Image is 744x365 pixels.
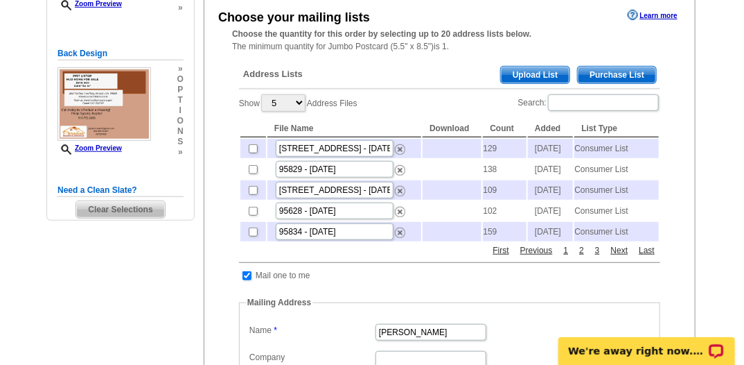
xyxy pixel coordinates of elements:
[483,201,526,221] td: 102
[177,137,184,147] span: s
[528,222,573,241] td: [DATE]
[57,144,122,152] a: Zoom Preview
[57,67,151,141] img: small-thumb.jpg
[501,67,569,83] span: Upload List
[243,68,303,80] span: Address Lists
[239,93,357,113] label: Show Address Files
[177,95,184,105] span: t
[255,269,311,282] td: Mail one to me
[560,244,572,257] a: 1
[246,296,312,309] legend: Mailing Address
[517,244,556,257] a: Previous
[177,74,184,85] span: o
[628,10,677,21] a: Learn more
[395,144,405,155] img: delete.png
[395,225,405,235] a: Remove this list
[528,139,573,158] td: [DATE]
[528,180,573,200] td: [DATE]
[249,324,374,337] label: Name
[483,180,526,200] td: 109
[395,165,405,176] img: delete.png
[57,184,184,197] h5: Need a Clean Slate?
[574,201,659,221] td: Consumer List
[395,142,405,151] a: Remove this list
[395,186,405,196] img: delete.png
[483,222,526,241] td: 159
[574,222,659,241] td: Consumer List
[177,126,184,137] span: n
[528,120,573,137] th: Added
[177,147,184,158] span: »
[57,47,184,60] h5: Back Design
[490,244,513,257] a: First
[483,139,526,158] td: 129
[232,29,531,39] strong: Choose the quantity for this order by selecting up to 20 address lists below.
[204,28,695,53] div: The minimum quantity for Jumbo Postcard (5.5" x 8.5")is 1.
[395,204,405,214] a: Remove this list
[423,120,481,137] th: Download
[574,160,659,179] td: Consumer List
[177,64,184,74] span: »
[177,116,184,126] span: o
[548,94,659,111] input: Search:
[528,160,573,179] td: [DATE]
[576,244,587,257] a: 2
[395,162,405,172] a: Remove this list
[635,244,658,257] a: Last
[395,183,405,193] a: Remove this list
[574,120,659,137] th: List Type
[483,120,526,137] th: Count
[483,160,526,179] td: 138
[608,244,632,257] a: Next
[518,93,660,112] label: Search:
[574,139,659,158] td: Consumer List
[574,180,659,200] td: Consumer List
[261,94,305,112] select: ShowAddress Files
[592,244,603,257] a: 3
[177,105,184,116] span: i
[395,207,405,217] img: delete.png
[218,8,370,27] div: Choose your mailing lists
[177,3,184,13] span: »
[395,228,405,238] img: delete.png
[177,85,184,95] span: p
[249,351,374,364] label: Company
[267,120,421,137] th: File Name
[528,201,573,221] td: [DATE]
[549,321,744,365] iframe: LiveChat chat widget
[578,67,656,83] span: Purchase List
[76,201,164,218] span: Clear Selections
